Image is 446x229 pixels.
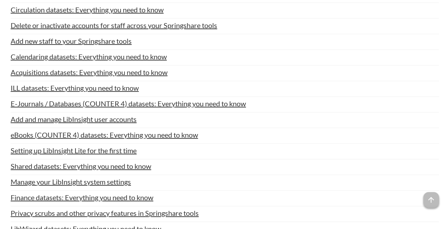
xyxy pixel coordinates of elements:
a: eBooks (COUNTER 4) datasets: Everything you need to know [11,129,198,140]
a: Privacy scrubs and other privacy features in Springshare tools [11,208,199,218]
a: Delete or inactivate accounts for staff across your Springshare tools [11,20,217,31]
a: arrow_upward [423,193,439,201]
a: ILL datasets: Everything you need to know [11,82,139,93]
a: Acquisitions datasets: Everything you need to know [11,67,167,78]
a: Add new staff to your Springshare tools [11,36,132,46]
a: Add and manage LibInsight user accounts [11,114,137,124]
a: Calendaring datasets: Everything you need to know [11,51,167,62]
span: arrow_upward [423,192,439,208]
a: E-Journals / Databases (COUNTER 4) datasets: Everything you need to know [11,98,246,109]
a: Finance datasets: Everything you need to know [11,192,153,203]
a: Setting up LibInsight Lite for the first time [11,145,137,156]
a: Manage your LibInsight system settings [11,176,131,187]
a: Shared datasets: Everything you need to know [11,161,151,171]
a: Circulation datasets: Everything you need to know [11,4,164,15]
